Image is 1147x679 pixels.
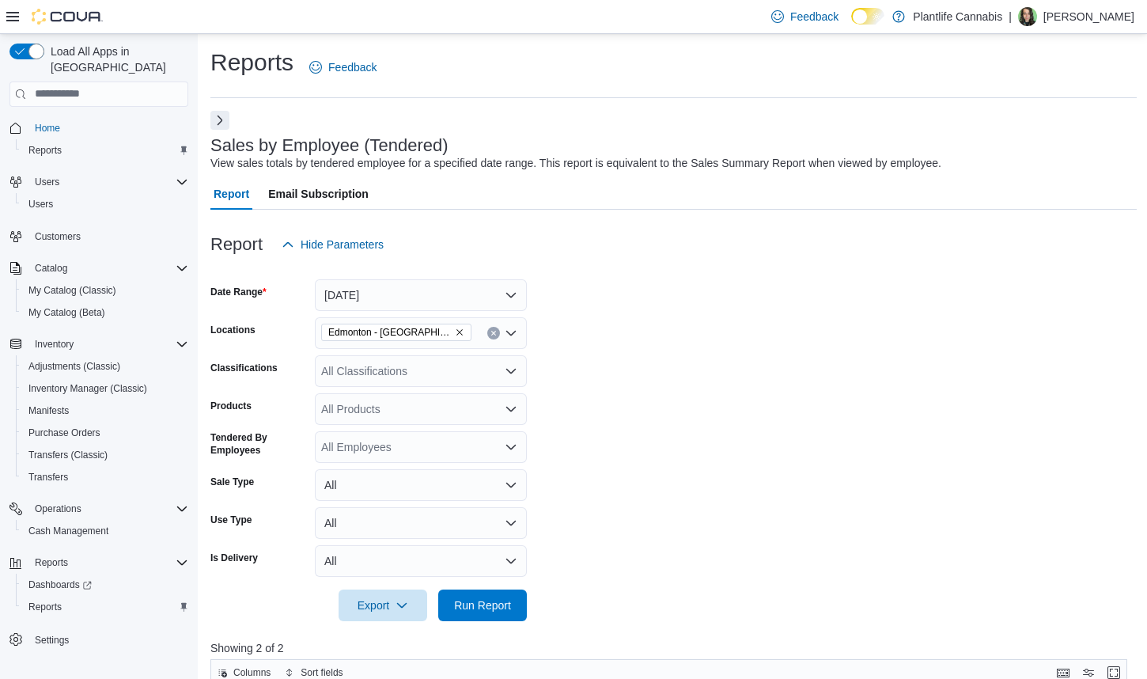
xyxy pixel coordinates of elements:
div: View sales totals by tendered employee for a specified date range. This report is equivalent to t... [210,155,941,172]
button: Open list of options [505,441,517,453]
span: Inventory Manager (Classic) [22,379,188,398]
span: My Catalog (Beta) [28,306,105,319]
span: Edmonton - [GEOGRAPHIC_DATA] [328,324,452,340]
h1: Reports [210,47,293,78]
a: Dashboards [16,574,195,596]
button: Run Report [438,590,527,621]
span: Manifests [22,401,188,420]
button: Catalog [3,257,195,279]
button: Hide Parameters [275,229,390,260]
span: Users [22,195,188,214]
button: All [315,507,527,539]
span: Inventory Manager (Classic) [28,382,147,395]
span: Adjustments (Classic) [22,357,188,376]
button: Operations [3,498,195,520]
span: Transfers (Classic) [22,446,188,465]
span: Customers [35,230,81,243]
a: Purchase Orders [22,423,107,442]
span: Reports [28,144,62,157]
button: Reports [3,552,195,574]
a: Dashboards [22,575,98,594]
span: Settings [35,634,69,647]
p: Showing 2 of 2 [210,640,1137,656]
span: Purchase Orders [28,427,100,439]
button: Clear input [487,327,500,339]
a: Home [28,119,66,138]
span: Operations [28,499,188,518]
a: Transfers (Classic) [22,446,114,465]
span: Purchase Orders [22,423,188,442]
button: Customers [3,225,195,248]
span: Edmonton - Harvest Pointe [321,324,471,341]
a: Customers [28,227,87,246]
span: My Catalog (Beta) [22,303,188,322]
button: Adjustments (Classic) [16,355,195,377]
span: Customers [28,226,188,246]
span: Email Subscription [268,178,369,210]
span: Export [348,590,418,621]
span: Feedback [328,59,377,75]
span: Sort fields [301,666,343,679]
button: Users [16,193,195,215]
span: Hide Parameters [301,237,384,252]
span: Transfers [28,471,68,484]
span: Transfers (Classic) [28,449,108,461]
button: Open list of options [505,403,517,415]
p: | [1009,7,1012,26]
span: Inventory [28,335,188,354]
span: Cash Management [22,522,188,541]
h3: Sales by Employee (Tendered) [210,136,449,155]
span: Reports [22,141,188,160]
button: Transfers [16,466,195,488]
button: [DATE] [315,279,527,311]
span: Transfers [22,468,188,487]
button: Transfers (Classic) [16,444,195,466]
h3: Report [210,235,263,254]
button: Export [339,590,427,621]
label: Use Type [210,514,252,526]
button: Next [210,111,229,130]
button: Inventory Manager (Classic) [16,377,195,400]
a: Reports [22,141,68,160]
label: Classifications [210,362,278,374]
button: My Catalog (Beta) [16,302,195,324]
a: Reports [22,597,68,616]
span: My Catalog (Classic) [22,281,188,300]
a: Adjustments (Classic) [22,357,127,376]
a: Feedback [303,51,383,83]
button: Purchase Orders [16,422,195,444]
button: Inventory [28,335,80,354]
span: Feedback [790,9,838,25]
span: Catalog [28,259,188,278]
button: My Catalog (Classic) [16,279,195,302]
span: Adjustments (Classic) [28,360,120,373]
a: Feedback [765,1,845,32]
span: Home [28,118,188,138]
label: Locations [210,324,256,336]
button: Reports [28,553,74,572]
button: Open list of options [505,327,517,339]
label: Tendered By Employees [210,431,309,457]
span: Reports [28,601,62,613]
span: Users [28,173,188,192]
button: Reports [16,139,195,161]
span: Catalog [35,262,67,275]
button: Reports [16,596,195,618]
label: Is Delivery [210,552,258,564]
span: Inventory [35,338,74,351]
span: Operations [35,503,81,515]
span: Columns [233,666,271,679]
p: Plantlife Cannabis [913,7,1002,26]
span: Settings [28,629,188,649]
span: Users [35,176,59,188]
button: Users [28,173,66,192]
a: Inventory Manager (Classic) [22,379,153,398]
a: My Catalog (Beta) [22,303,112,322]
span: Users [28,198,53,211]
label: Sale Type [210,476,254,488]
button: Users [3,171,195,193]
a: My Catalog (Classic) [22,281,123,300]
button: Cash Management [16,520,195,542]
button: All [315,469,527,501]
